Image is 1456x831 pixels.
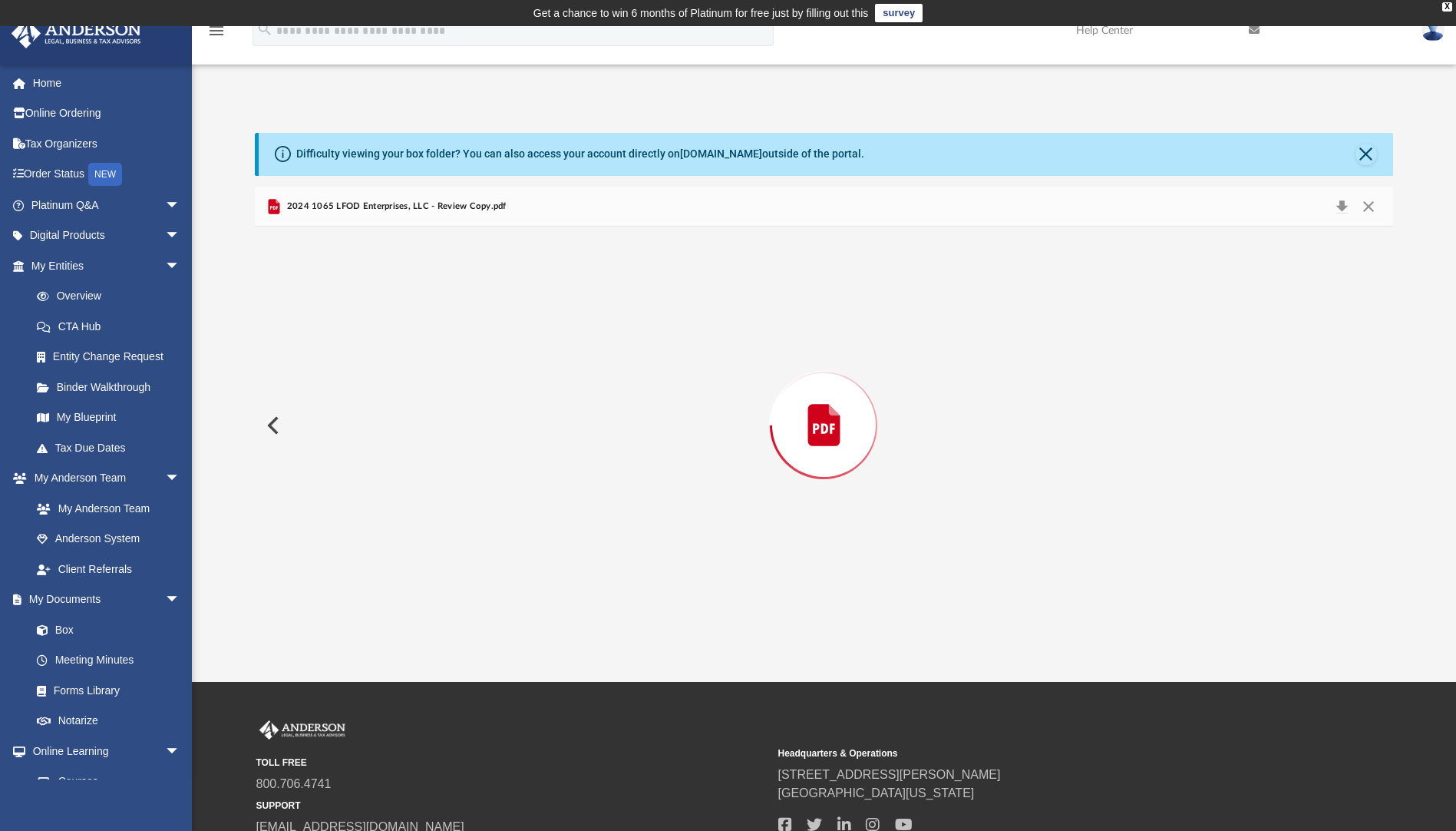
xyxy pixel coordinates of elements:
i: search [256,21,273,38]
img: Anderson Advisors Platinum Portal [7,18,146,48]
a: Platinum Q&Aarrow_drop_down [11,190,203,220]
a: Notarize [21,706,196,737]
button: Close [1355,144,1377,165]
a: Courses [21,766,196,797]
a: Entity Change Request [21,342,203,372]
a: Forms Library [21,675,188,706]
a: Anderson System [21,524,196,555]
a: Overview [21,281,203,312]
a: Client Referrals [21,554,196,584]
img: Anderson Advisors Platinum Portal [256,720,348,740]
a: Binder Walkthrough [21,372,203,402]
a: My Documentsarrow_drop_down [11,584,196,615]
span: 2024 1065 LFOD Enterprises, LLC - Review Copy.pdf [283,200,506,214]
a: [STREET_ADDRESS][PERSON_NAME] [778,768,1001,781]
button: Download [1328,196,1355,217]
button: Close [1355,196,1382,217]
div: Preview [255,187,1392,624]
a: menu [207,29,226,40]
span: arrow_drop_down [165,584,196,616]
a: Home [11,68,203,98]
img: User Pic [1421,19,1444,41]
a: Online Ordering [11,98,203,129]
small: TOLL FREE [256,756,768,770]
div: Get a chance to win 6 months of Platinum for free just by filling out this [533,4,869,22]
a: [GEOGRAPHIC_DATA][US_STATE] [778,786,975,800]
span: arrow_drop_down [165,463,196,495]
div: NEW [88,163,122,186]
a: Order StatusNEW [11,159,203,190]
a: My Anderson Teamarrow_drop_down [11,463,196,494]
a: Digital Productsarrow_drop_down [11,220,203,251]
a: 800.706.4741 [256,777,332,790]
a: Tax Organizers [11,128,203,159]
small: SUPPORT [256,799,768,813]
a: [DOMAIN_NAME] [680,147,762,160]
span: arrow_drop_down [165,250,196,282]
span: arrow_drop_down [165,190,196,221]
a: Online Learningarrow_drop_down [11,736,196,766]
a: Box [21,614,188,645]
span: arrow_drop_down [165,220,196,252]
a: CTA Hub [21,311,203,342]
small: Headquarters & Operations [778,747,1289,760]
a: My Entitiesarrow_drop_down [11,250,203,281]
a: Tax Due Dates [21,432,203,463]
button: Previous File [255,404,289,447]
div: close [1442,2,1452,12]
a: Meeting Minutes [21,645,196,676]
div: Difficulty viewing your box folder? You can also access your account directly on outside of the p... [296,146,864,162]
a: My Blueprint [21,402,196,433]
span: arrow_drop_down [165,736,196,767]
i: menu [207,22,226,40]
a: My Anderson Team [21,493,188,524]
a: survey [875,4,923,22]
